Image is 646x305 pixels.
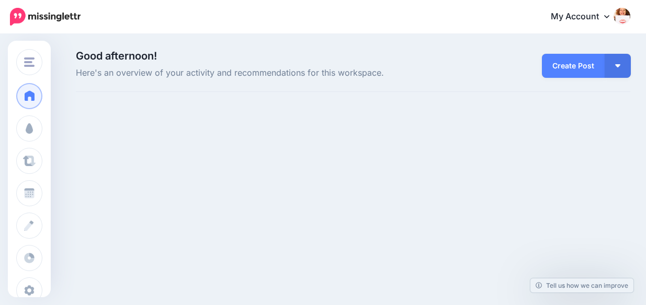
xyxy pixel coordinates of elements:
a: My Account [540,4,630,30]
img: menu.png [24,57,35,67]
img: arrow-down-white.png [615,64,620,67]
span: Good afternoon! [76,50,157,62]
img: Missinglettr [10,8,81,26]
span: Here's an overview of your activity and recommendations for this workspace. [76,66,440,80]
a: Create Post [542,54,605,78]
a: Tell us how we can improve [530,278,633,292]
